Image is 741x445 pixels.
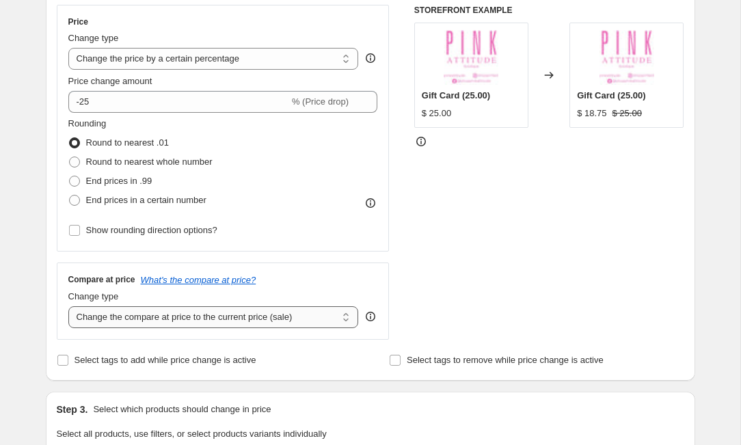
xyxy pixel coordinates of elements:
div: $ 25.00 [422,107,451,120]
h3: Price [68,16,88,27]
span: Select all products, use filters, or select products variants individually [57,429,327,439]
span: Round to nearest whole number [86,157,213,167]
span: Price change amount [68,76,152,86]
button: What's the compare at price? [141,275,256,285]
img: IMG_8783_80x.jpg [599,30,654,85]
span: End prices in .99 [86,176,152,186]
span: Show rounding direction options? [86,225,217,235]
div: help [364,310,377,323]
span: Round to nearest .01 [86,137,169,148]
span: Select tags to add while price change is active [75,355,256,365]
strike: $ 25.00 [612,107,642,120]
span: % (Price drop) [292,96,349,107]
span: Change type [68,33,119,43]
span: Select tags to remove while price change is active [407,355,604,365]
h3: Compare at price [68,274,135,285]
span: Change type [68,291,119,301]
span: Gift Card (25.00) [577,90,645,100]
span: Gift Card (25.00) [422,90,490,100]
div: help [364,51,377,65]
h2: Step 3. [57,403,88,416]
input: -15 [68,91,289,113]
span: Rounding [68,118,107,129]
img: IMG_8783_80x.jpg [444,30,498,85]
span: End prices in a certain number [86,195,206,205]
div: $ 18.75 [577,107,606,120]
p: Select which products should change in price [93,403,271,416]
h6: STOREFRONT EXAMPLE [414,5,684,16]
